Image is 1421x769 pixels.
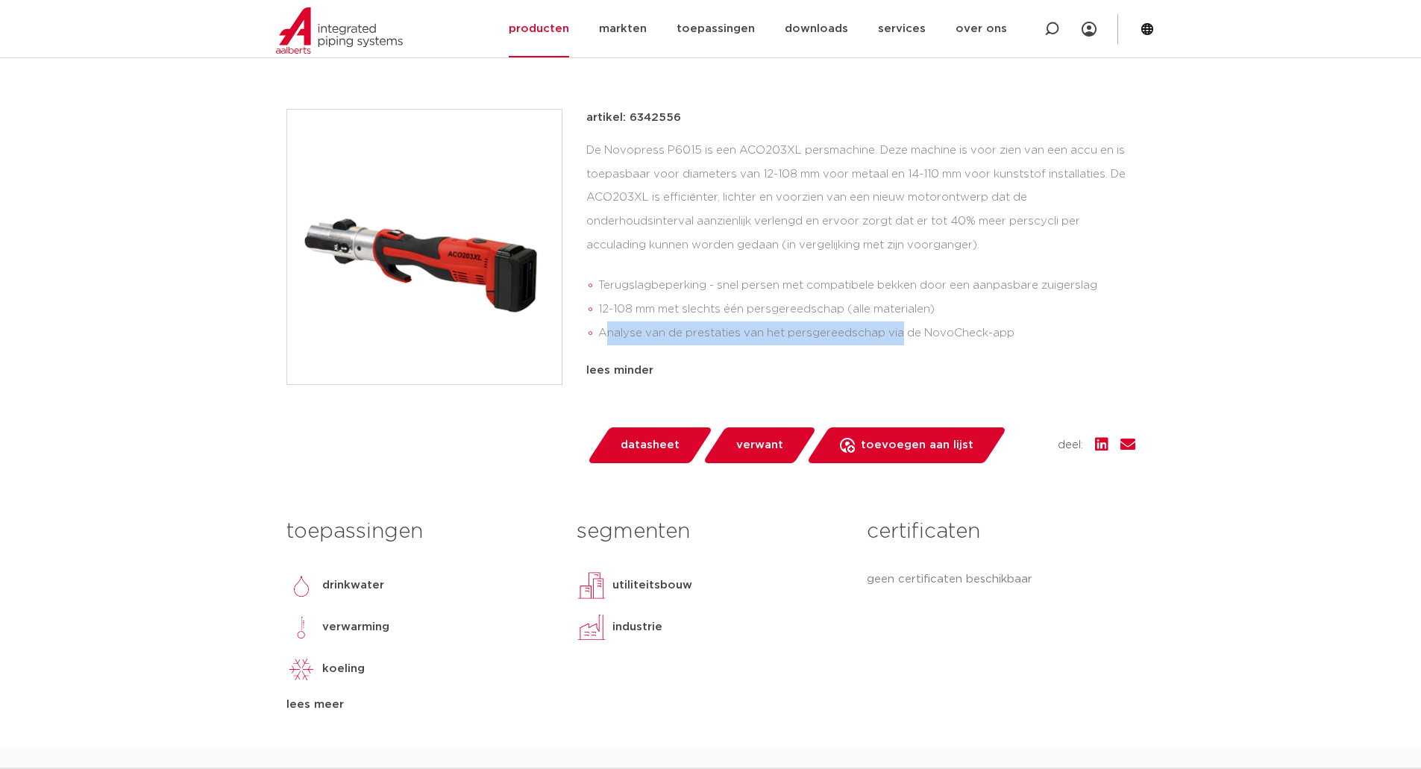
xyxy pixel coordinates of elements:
span: datasheet [621,433,680,457]
img: utiliteitsbouw [577,571,606,600]
h3: certificaten [867,517,1135,547]
h3: segmenten [577,517,844,547]
div: De Novopress P6015 is een ACO203XL persmachine. Deze machine is voor zien van een accu en is toep... [586,139,1135,351]
p: geen certificaten beschikbaar [867,571,1135,588]
span: deel: [1058,436,1083,454]
p: verwarming [322,618,389,636]
p: drinkwater [322,577,384,594]
img: koeling [286,654,316,684]
img: drinkwater [286,571,316,600]
h3: toepassingen [286,517,554,547]
a: datasheet [586,427,713,463]
a: verwant [702,427,817,463]
img: verwarming [286,612,316,642]
img: Product Image for Novopress ACO203XL met 2 accu's 5,0Ah+oplader+koffer [287,110,562,384]
p: koeling [322,660,365,678]
img: industrie [577,612,606,642]
li: Terugslagbeperking - snel persen met compatibele bekken door een aanpasbare zuigerslag [598,274,1135,298]
span: toevoegen aan lijst [861,433,973,457]
li: Analyse van de prestaties van het persgereedschap via de NovoCheck-app [598,321,1135,345]
p: artikel: 6342556 [586,109,681,127]
li: 12-108 mm met slechts één persgereedschap (alle materialen) [598,298,1135,321]
span: verwant [736,433,783,457]
p: industrie [612,618,662,636]
div: lees meer [286,696,554,714]
div: lees minder [586,362,1135,380]
p: utiliteitsbouw [612,577,692,594]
